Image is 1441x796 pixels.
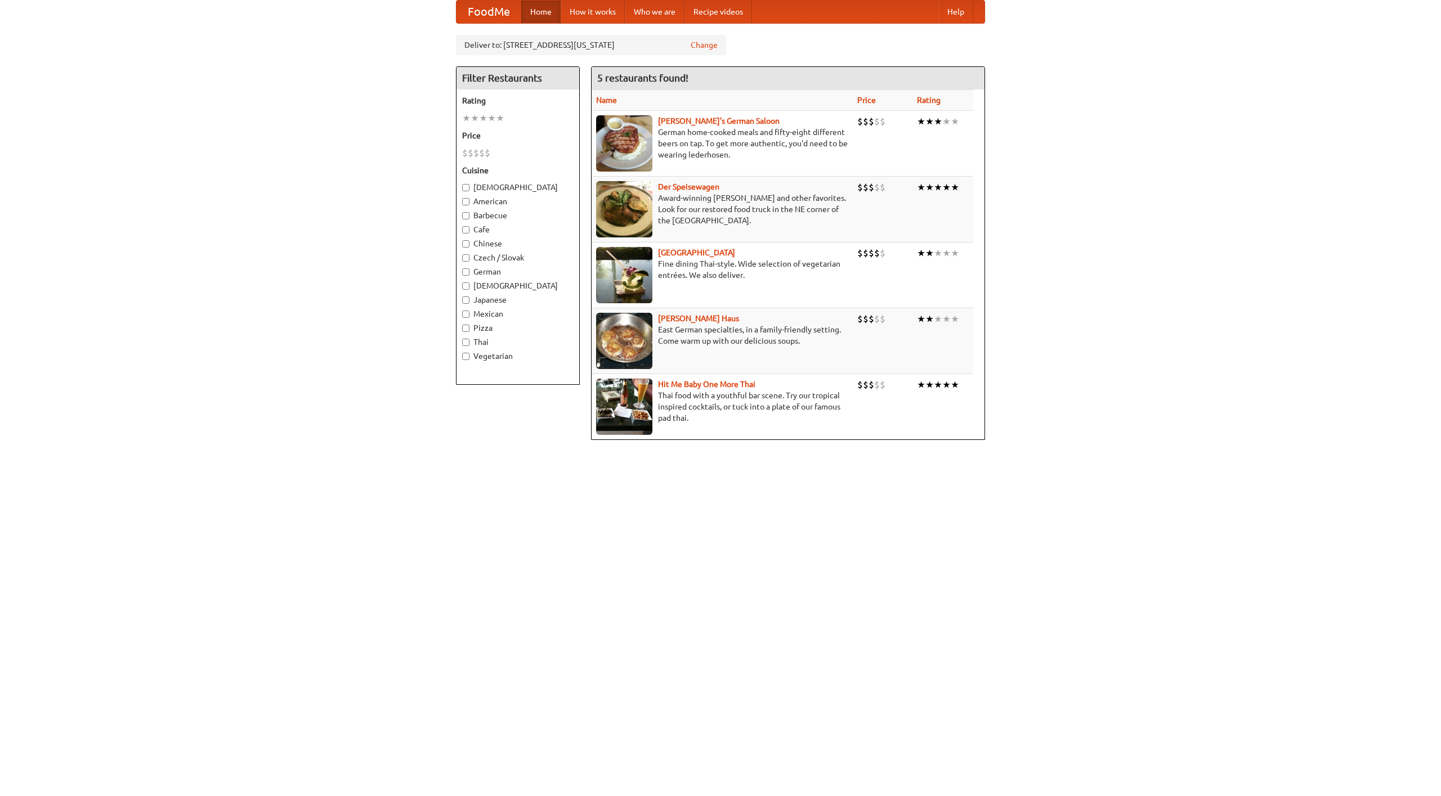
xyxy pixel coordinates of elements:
li: ★ [925,379,934,391]
a: FoodMe [457,1,521,23]
label: Pizza [462,322,574,334]
a: Who we are [625,1,684,23]
li: ★ [942,247,951,259]
a: Der Speisewagen [658,182,719,191]
a: Rating [917,96,941,105]
input: Japanese [462,296,469,304]
label: [DEMOGRAPHIC_DATA] [462,182,574,193]
li: $ [869,379,874,391]
li: $ [857,181,863,194]
li: $ [869,247,874,259]
li: $ [863,313,869,325]
input: Cafe [462,226,469,233]
li: ★ [917,181,925,194]
li: ★ [942,181,951,194]
input: Barbecue [462,212,469,219]
label: American [462,196,574,207]
a: Change [691,39,718,51]
input: American [462,198,469,205]
li: ★ [951,247,959,259]
li: $ [857,247,863,259]
li: ★ [951,115,959,128]
div: Deliver to: [STREET_ADDRESS][US_STATE] [456,35,726,55]
p: Thai food with a youthful bar scene. Try our tropical inspired cocktails, or tuck into a plate of... [596,390,848,424]
li: ★ [925,181,934,194]
li: ★ [925,313,934,325]
li: ★ [917,313,925,325]
li: ★ [925,115,934,128]
li: ★ [934,181,942,194]
li: $ [863,181,869,194]
a: [GEOGRAPHIC_DATA] [658,248,735,257]
li: ★ [934,247,942,259]
li: $ [473,147,479,159]
li: ★ [942,115,951,128]
label: Czech / Slovak [462,252,574,263]
label: Cafe [462,224,574,235]
img: satay.jpg [596,247,652,303]
label: [DEMOGRAPHIC_DATA] [462,280,574,291]
a: Help [938,1,973,23]
li: ★ [934,115,942,128]
li: ★ [942,313,951,325]
input: Czech / Slovak [462,254,469,262]
h5: Price [462,130,574,141]
li: $ [880,115,885,128]
li: $ [857,379,863,391]
li: $ [880,247,885,259]
label: German [462,266,574,277]
input: [DEMOGRAPHIC_DATA] [462,282,469,290]
img: kohlhaus.jpg [596,313,652,369]
li: ★ [942,379,951,391]
li: $ [479,147,485,159]
a: [PERSON_NAME]'s German Saloon [658,116,780,125]
a: Name [596,96,617,105]
li: ★ [934,379,942,391]
input: [DEMOGRAPHIC_DATA] [462,184,469,191]
li: $ [863,379,869,391]
input: Chinese [462,240,469,248]
li: $ [874,181,880,194]
li: $ [857,313,863,325]
li: ★ [471,112,479,124]
li: $ [857,115,863,128]
input: German [462,268,469,276]
h5: Cuisine [462,165,574,176]
li: $ [863,115,869,128]
input: Pizza [462,325,469,332]
ng-pluralize: 5 restaurants found! [597,73,688,83]
li: ★ [925,247,934,259]
label: Thai [462,336,574,348]
li: ★ [487,112,496,124]
label: Barbecue [462,210,574,221]
li: $ [485,147,490,159]
li: $ [468,147,473,159]
li: $ [880,313,885,325]
li: $ [869,313,874,325]
p: German home-cooked meals and fifty-eight different beers on tap. To get more authentic, you'd nee... [596,127,848,160]
li: ★ [917,379,925,391]
li: $ [874,115,880,128]
li: ★ [917,115,925,128]
li: $ [880,379,885,391]
a: [PERSON_NAME] Haus [658,314,739,323]
label: Chinese [462,238,574,249]
li: $ [874,313,880,325]
p: Fine dining Thai-style. Wide selection of vegetarian entrées. We also deliver. [596,258,848,281]
img: esthers.jpg [596,115,652,172]
li: $ [462,147,468,159]
li: ★ [479,112,487,124]
input: Vegetarian [462,353,469,360]
p: Award-winning [PERSON_NAME] and other favorites. Look for our restored food truck in the NE corne... [596,192,848,226]
li: ★ [951,379,959,391]
label: Japanese [462,294,574,305]
li: $ [869,181,874,194]
li: $ [874,247,880,259]
a: Hit Me Baby One More Thai [658,380,755,389]
li: ★ [462,112,471,124]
